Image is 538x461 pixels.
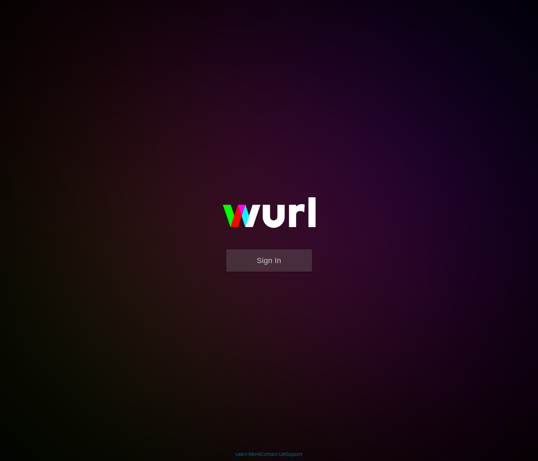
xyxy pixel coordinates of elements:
a: Contact Us [261,451,284,457]
button: Sign In [226,249,312,272]
div: | | [236,451,302,458]
img: wurl-logo-on-black-223613ac3d8ba8fe6dc639794a292ebdb59501304c7dfd60c99c58986ef67473.svg [201,182,338,249]
a: Learn More [236,451,260,457]
a: Support [285,451,302,457]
